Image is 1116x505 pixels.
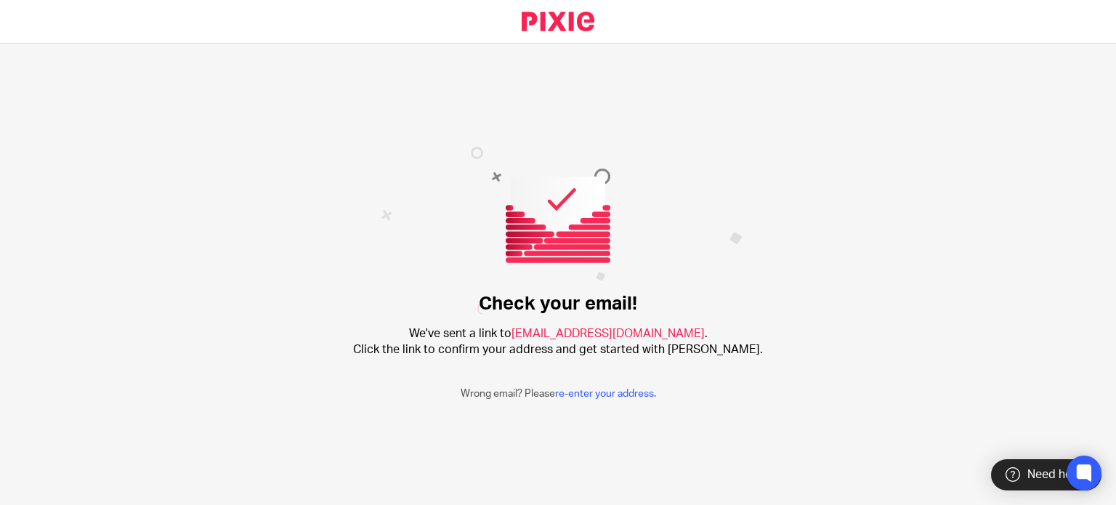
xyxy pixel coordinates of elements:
[555,389,654,399] a: re-enter your address
[511,328,705,339] span: [EMAIL_ADDRESS][DOMAIN_NAME]
[479,293,637,315] h1: Check your email!
[381,147,743,315] img: Confirm email image
[353,326,763,357] h2: We've sent a link to . Click the link to confirm your address and get started with [PERSON_NAME].
[461,387,656,401] p: Wrong email? Please .
[991,459,1101,490] div: Need help?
